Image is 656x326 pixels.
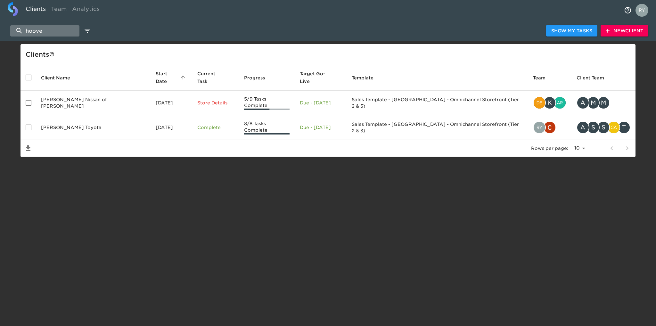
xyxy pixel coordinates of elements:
td: 8/8 Tasks Complete [239,115,294,140]
span: Current Task [197,70,234,85]
div: adenmark@bentonautogroup.com, mreeves@bentonautogroup.com, mrodgers@bentonautogroup.com [577,96,630,109]
table: enhanced table [20,65,635,157]
div: T [618,121,630,134]
svg: This is a list of all of your clients and clients shared with you [49,52,54,57]
span: Show My Tasks [551,27,592,35]
div: ryan.dale@roadster.com, christopher.mccarthy@roadster.com [533,121,566,134]
button: NewClient [601,25,648,37]
span: Template [352,74,382,82]
div: A [577,121,589,134]
span: New Client [606,27,643,35]
div: M [587,96,600,109]
span: Start Date [156,70,187,85]
select: rows per page [571,143,587,153]
img: christopher.mccarthy@roadster.com [544,122,555,133]
span: Progress [244,74,273,82]
td: Sales Template - [GEOGRAPHIC_DATA] - Omnichannel Storefront (Tier 2 & 3) [347,91,528,115]
a: Team [48,2,70,18]
button: notifications [620,3,635,18]
div: S [597,121,610,134]
span: Team [533,74,554,82]
p: Complete [197,124,234,131]
span: Target Go-Live [300,70,342,85]
div: derek.evans@cdk.com, kendra.zellner@roadster.com, ari.frost@roadster.com [533,96,566,109]
p: Due - [DATE] [300,124,342,131]
td: [DATE] [151,115,192,140]
p: Store Details [197,100,234,106]
div: acreveling@chumneyads.com, speeples@hoovertoyota.com, sinfantino@chumneyads.com, catherine.manish... [577,121,630,134]
img: ryan.dale@roadster.com [534,122,545,133]
span: Client Team [577,74,612,82]
td: Sales Template - [GEOGRAPHIC_DATA] - Omnichannel Storefront (Tier 2 & 3) [347,115,528,140]
span: Client Name [41,74,78,82]
img: catherine.manisharaj@cdk.com [608,122,619,133]
div: S [587,121,600,134]
button: Save List [20,141,36,156]
span: Calculated based on the start date and the duration of all Tasks contained in this Hub. [300,70,333,85]
a: Clients [23,2,48,18]
img: logo [8,2,18,16]
div: A [577,96,589,109]
input: search [10,25,79,37]
p: Due - [DATE] [300,100,342,106]
button: Show My Tasks [546,25,597,37]
td: [DATE] [151,91,192,115]
p: Rows per page: [531,145,568,151]
td: [PERSON_NAME] Nissan of [PERSON_NAME] [36,91,151,115]
a: Analytics [70,2,102,18]
td: 5/9 Tasks Complete [239,91,294,115]
img: derek.evans@cdk.com [534,97,545,109]
button: edit [82,25,93,36]
div: M [597,96,610,109]
td: [PERSON_NAME] Toyota [36,115,151,140]
div: K [543,96,556,109]
div: Client s [26,49,633,60]
img: Profile [635,4,648,17]
img: ari.frost@roadster.com [554,97,566,109]
span: This is the next Task in this Hub that should be completed [197,70,226,85]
